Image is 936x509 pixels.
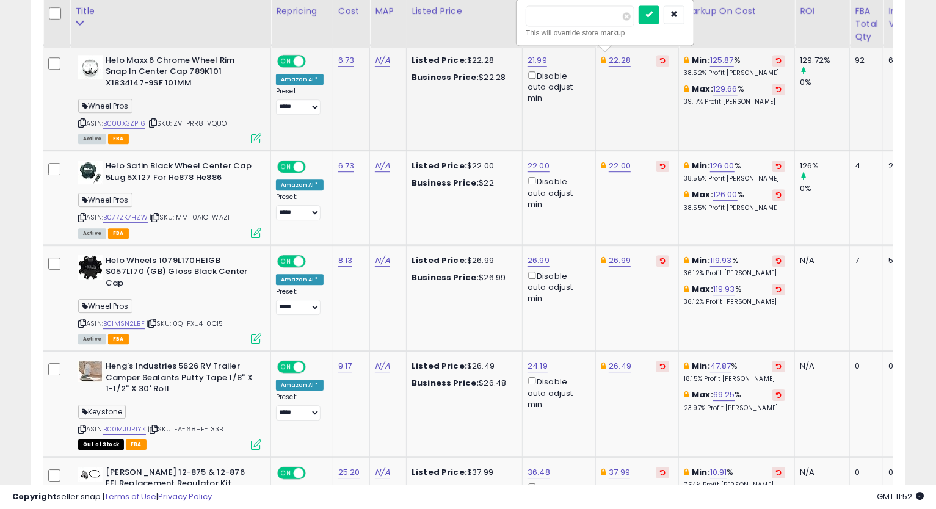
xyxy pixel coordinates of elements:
div: 92 [855,55,874,66]
div: Amazon AI * [276,380,324,391]
span: Wheel Pros [78,193,132,207]
div: 126% [800,161,849,171]
div: % [684,255,785,278]
div: 0 [888,361,916,372]
div: ASIN: [78,161,261,237]
b: Listed Price: [412,254,467,266]
img: 414kURfyteL._SL40_.jpg [78,255,103,280]
span: FBA [108,228,129,239]
b: Helo Wheels 1079L170HE1GB S057L170 (GB) Gloss Black Center Cap [106,255,254,292]
b: Max: [692,83,713,95]
div: MAP [375,5,401,18]
a: 22.28 [609,54,631,67]
a: N/A [375,466,390,478]
div: Amazon AI * [276,179,324,190]
div: $22 [412,178,513,189]
span: Wheel Pros [78,99,132,113]
span: OFF [304,56,324,66]
b: Business Price: [412,377,479,389]
strong: Copyright [12,491,57,502]
span: | SKU: FA-68HE-133B [148,424,223,434]
div: Disable auto adjust min [528,69,586,104]
span: ON [278,56,294,66]
span: Keystone [78,405,126,419]
div: 4 [855,161,874,171]
b: Listed Price: [412,160,467,171]
div: 0 [888,467,916,478]
a: 47.87 [710,360,731,372]
img: 410-NyXnJdL._SL40_.jpg [78,161,103,184]
div: $26.49 [412,361,513,372]
div: FBA Total Qty [855,5,878,43]
b: Max: [692,389,713,400]
span: OFF [304,256,324,266]
div: % [684,55,785,78]
a: 26.49 [609,360,631,372]
div: 0 [855,467,874,478]
span: | SKU: ZV-PRR8-VQUO [147,118,227,128]
div: % [684,84,785,106]
p: 39.17% Profit [PERSON_NAME] [684,98,785,106]
a: 26.99 [609,254,631,267]
div: ASIN: [78,255,261,342]
div: 56.91 [888,255,916,266]
span: OFF [304,162,324,172]
b: Min: [692,254,710,266]
span: FBA [126,439,147,450]
div: Preset: [276,193,324,220]
div: Disable auto adjust min [528,375,586,410]
div: $37.99 [412,467,513,478]
span: FBA [108,334,129,344]
div: Preset: [276,87,324,115]
a: 37.99 [609,466,630,478]
img: 31ySQHS5UuL._SL40_.jpg [78,467,103,482]
p: 38.55% Profit [PERSON_NAME] [684,204,785,212]
div: 0 [855,361,874,372]
span: | SKU: 0Q-PXU4-0C15 [147,319,223,328]
div: Disable auto adjust min [528,175,586,210]
a: Terms of Use [104,491,156,502]
a: 6.73 [338,54,355,67]
b: Business Price: [412,272,479,283]
a: 9.17 [338,360,352,372]
div: N/A [800,255,840,266]
div: % [684,389,785,412]
div: Amazon AI * [276,74,324,85]
b: Min: [692,160,710,171]
b: Min: [692,360,710,372]
a: 6.73 [338,160,355,172]
a: 25.20 [338,466,360,478]
div: % [684,361,785,383]
div: 26.92 [888,161,916,171]
a: N/A [375,54,390,67]
a: 22.00 [609,160,631,172]
b: Helo Satin Black Wheel Center Cap 5Lug 5X127 For He878 He886 [106,161,254,186]
a: 129.66 [713,83,738,95]
i: Revert to store-level Max Markup [776,86,782,92]
b: Listed Price: [412,360,467,372]
div: Amazon AI * [276,274,324,285]
b: Helo Maxx 6 Chrome Wheel Rim Snap In Center Cap 789K101 X1834147-9SF 101MM [106,55,254,92]
a: B00UX3ZPI6 [103,118,145,129]
span: All listings currently available for purchase on Amazon [78,334,106,344]
div: 129.72% [800,55,849,66]
a: 22.00 [528,160,550,172]
i: Revert to store-level Min Markup [776,57,782,63]
span: | SKU: MM-0AIO-WAZ1 [150,212,230,222]
div: Disable auto adjust min [528,269,586,305]
div: % [684,189,785,212]
p: 36.12% Profit [PERSON_NAME] [684,269,785,278]
a: B00MJURIYK [103,424,146,435]
p: 18.15% Profit [PERSON_NAME] [684,375,785,383]
div: % [684,161,785,183]
span: OFF [304,467,324,478]
div: ASIN: [78,361,261,448]
div: Markup on Cost [684,5,789,18]
a: 69.25 [713,389,735,401]
div: $26.99 [412,255,513,266]
a: 26.99 [528,254,550,267]
div: % [684,467,785,489]
i: This overrides the store level min markup for this listing [684,56,689,64]
a: 21.99 [528,54,547,67]
div: ROI [800,5,844,18]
